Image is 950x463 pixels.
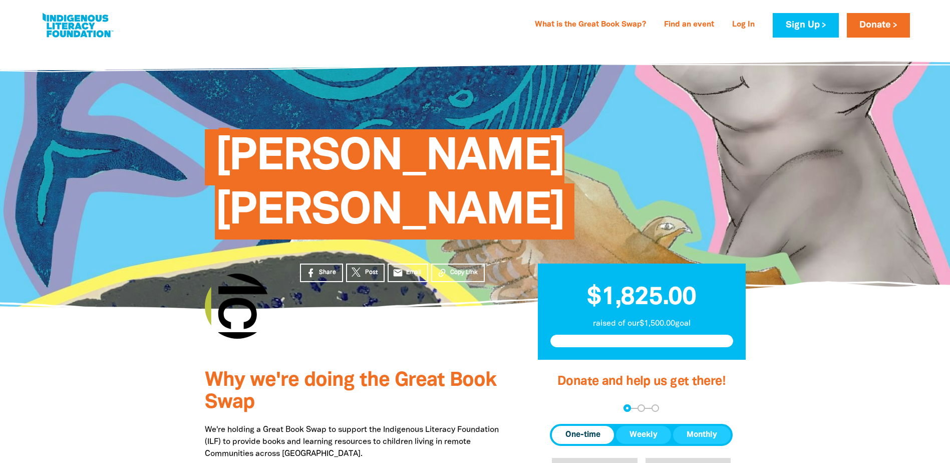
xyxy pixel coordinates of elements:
[406,268,421,277] span: Email
[687,429,717,441] span: Monthly
[215,137,565,240] span: [PERSON_NAME] [PERSON_NAME]
[773,13,838,38] a: Sign Up
[388,264,429,282] a: emailEmail
[431,264,485,282] button: Copy Link
[300,264,343,282] a: Share
[365,268,378,277] span: Post
[550,424,733,446] div: Donation frequency
[652,404,659,412] button: Navigate to step 3 of 3 to enter your payment details
[726,17,761,33] a: Log In
[638,404,645,412] button: Navigate to step 2 of 3 to enter your details
[450,268,478,277] span: Copy Link
[847,13,910,38] a: Donate
[658,17,720,33] a: Find an event
[629,429,658,441] span: Weekly
[673,426,731,444] button: Monthly
[550,318,733,330] p: raised of our $1,500.00 goal
[587,286,696,309] span: $1,825.00
[557,376,726,387] span: Donate and help us get there!
[623,404,631,412] button: Navigate to step 1 of 3 to enter your donation amount
[552,426,614,444] button: One-time
[319,268,336,277] span: Share
[346,264,385,282] a: Post
[616,426,671,444] button: Weekly
[205,371,496,412] span: Why we're doing the Great Book Swap
[565,429,600,441] span: One-time
[529,17,652,33] a: What is the Great Book Swap?
[393,268,403,278] i: email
